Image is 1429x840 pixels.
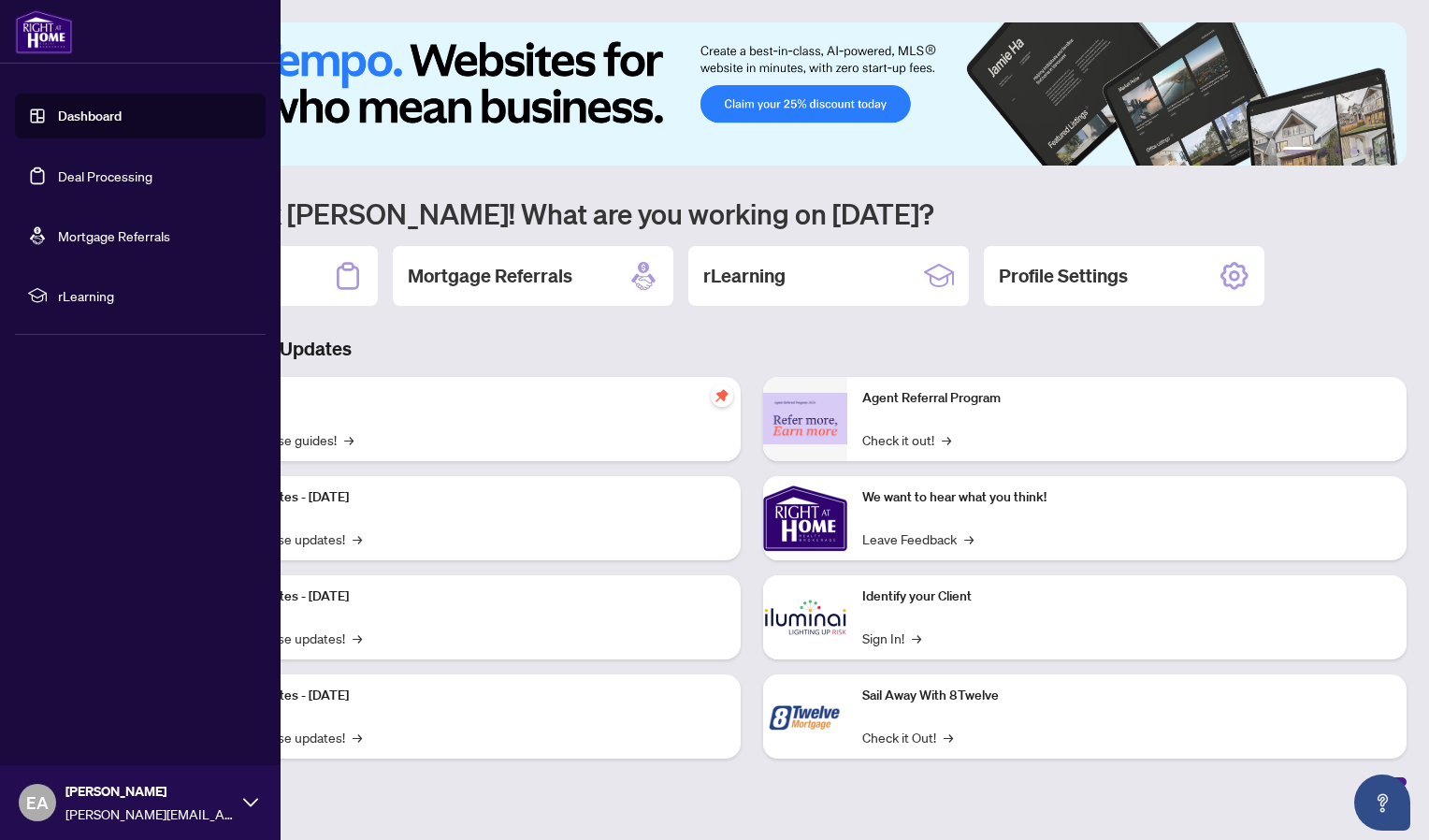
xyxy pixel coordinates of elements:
[999,263,1128,289] h2: Profile Settings
[912,628,921,648] span: →
[353,727,362,747] span: →
[862,429,951,450] a: Check it out!→
[353,529,362,549] span: →
[1350,147,1358,154] button: 4
[862,487,1392,508] p: We want to hear what you think!
[964,529,974,549] span: →
[763,393,847,444] img: Agent Referral Program
[763,674,847,759] img: Sail Away With 8Twelve
[1283,147,1313,154] button: 1
[97,336,1407,362] h3: Brokerage & Industry Updates
[58,285,253,306] span: rLearning
[1321,147,1328,154] button: 2
[15,9,73,54] img: logo
[862,529,974,549] a: Leave Feedback→
[65,804,234,824] span: [PERSON_NAME][EMAIL_ADDRESS][DOMAIN_NAME]
[196,388,726,409] p: Self-Help
[58,108,122,124] a: Dashboard
[1354,775,1410,831] button: Open asap
[97,196,1407,231] h1: Welcome back [PERSON_NAME]! What are you working on [DATE]?
[944,727,953,747] span: →
[97,22,1407,166] img: Slide 0
[408,263,572,289] h2: Mortgage Referrals
[196,686,726,706] p: Platform Updates - [DATE]
[58,227,170,244] a: Mortgage Referrals
[763,575,847,659] img: Identify your Client
[763,476,847,560] img: We want to hear what you think!
[1380,147,1388,154] button: 6
[58,167,152,184] a: Deal Processing
[862,686,1392,706] p: Sail Away With 8Twelve
[196,487,726,508] p: Platform Updates - [DATE]
[703,263,786,289] h2: rLearning
[353,628,362,648] span: →
[862,628,921,648] a: Sign In!→
[344,429,354,450] span: →
[711,384,733,407] span: pushpin
[862,388,1392,409] p: Agent Referral Program
[26,789,49,816] span: EA
[1365,147,1373,154] button: 5
[65,781,234,802] span: [PERSON_NAME]
[196,587,726,607] p: Platform Updates - [DATE]
[862,727,953,747] a: Check it Out!→
[862,587,1392,607] p: Identify your Client
[942,429,951,450] span: →
[1335,147,1343,154] button: 3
